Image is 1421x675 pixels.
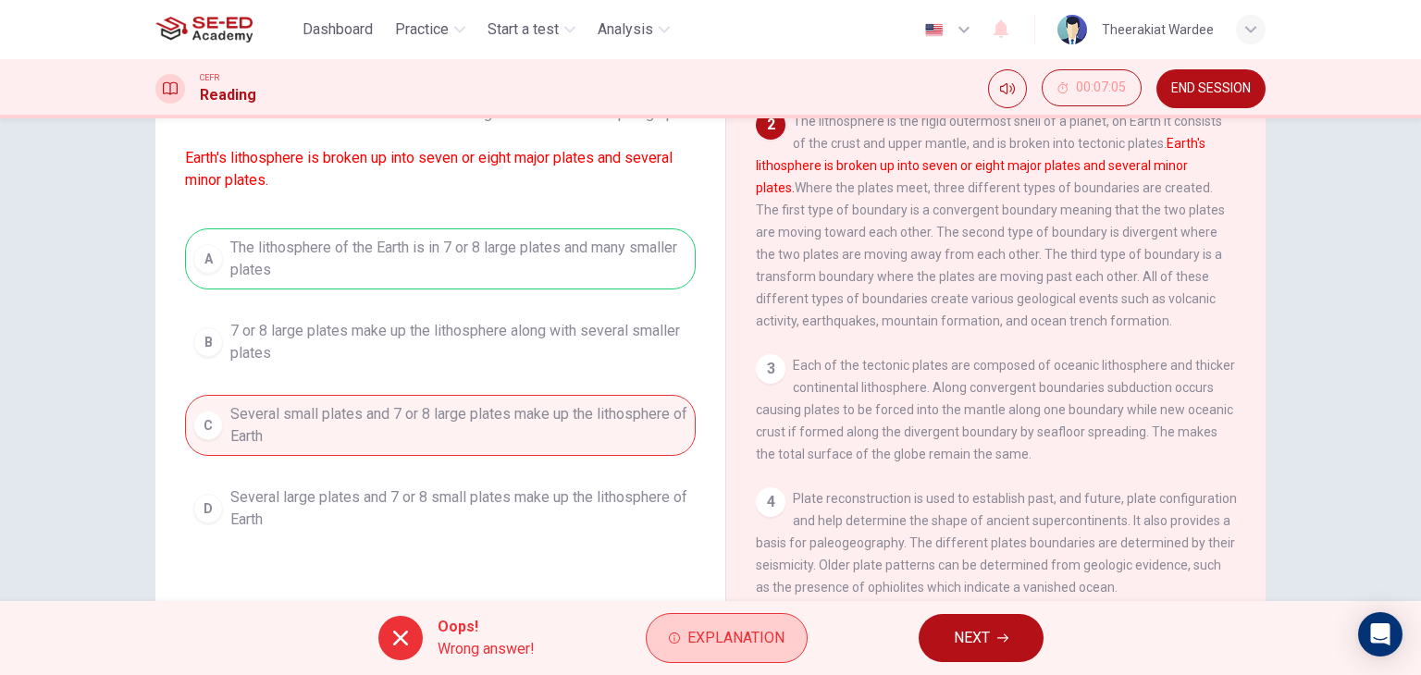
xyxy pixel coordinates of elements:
img: Profile picture [1057,15,1087,44]
button: 00:07:05 [1042,69,1142,106]
span: Analysis [598,18,653,41]
span: Plate reconstruction is used to establish past, and future, plate configuration and help determin... [756,491,1237,595]
div: Theerakiat Wardee [1102,18,1214,41]
button: Practice [388,13,473,46]
span: Oops! [438,616,535,638]
a: SE-ED Academy logo [155,11,295,48]
img: SE-ED Academy logo [155,11,253,48]
span: Wrong answer! [438,638,535,660]
div: Hide [1042,69,1142,108]
span: NEXT [954,625,990,651]
span: Practice [395,18,449,41]
span: Dashboard [303,18,373,41]
span: END SESSION [1171,81,1251,96]
span: 00:07:05 [1076,80,1126,95]
span: Explanation [687,625,785,651]
span: Each of the tectonic plates are composed of oceanic lithosphere and thicker continental lithosphe... [756,358,1235,461]
span: CEFR [200,71,219,84]
div: 4 [756,487,785,517]
button: END SESSION [1156,69,1266,108]
img: en [922,23,945,37]
div: 2 [756,110,785,140]
button: Dashboard [295,13,380,46]
div: Mute [988,69,1027,108]
span: Which sentence is most similar to the following sentence from the paragraph? [185,103,696,191]
h1: Reading [200,84,256,106]
div: 3 [756,354,785,384]
font: Earth's lithosphere is broken up into seven or eight major plates and several minor plates. [185,149,673,189]
div: Open Intercom Messenger [1358,612,1402,657]
span: Start a test [488,18,559,41]
button: NEXT [919,614,1044,662]
button: Explanation [646,613,808,663]
button: Start a test [480,13,583,46]
button: Analysis [590,13,677,46]
font: Earth's lithosphere is broken up into seven or eight major plates and several minor plates. [756,136,1205,195]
